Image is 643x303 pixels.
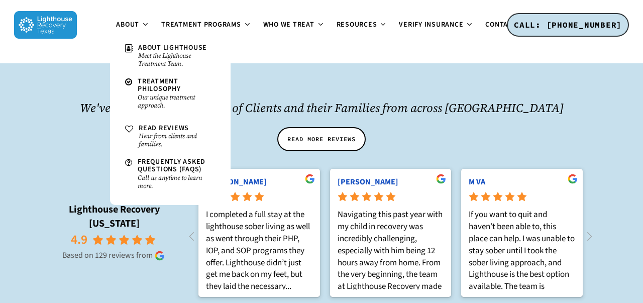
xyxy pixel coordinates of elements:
span: Treatment Philosophy [138,76,181,94]
rp-rating: 4.9 [71,231,87,249]
rp-review-text: If you want to quit and haven’t been able to, this place can help. I was unable to stay sober unt... [469,209,575,289]
img: Lighthouse Recovery Texas [14,11,77,39]
a: [PERSON_NAME] [206,176,274,187]
rp-review-text: I completed a full stay at the lighthouse sober living as well as went through their PHP, IOP, an... [206,209,312,289]
a: M VA [469,176,493,187]
a: Verify Insurance [393,21,479,29]
a: READ MORE REVIEWS [277,127,366,151]
a: About [110,21,155,29]
a: Treatment Programs [155,21,257,29]
rp-review-name: Jude Hebert [206,176,312,187]
h2: We've worked with hundreds of Clients and their Families from across [GEOGRAPHIC_DATA] [45,99,598,116]
a: Contact [479,21,532,29]
a: Who We Treat [257,21,331,29]
a: Resources [331,21,393,29]
small: Meet the Lighthouse Treatment Team. [138,52,216,68]
rp-review-text: Navigating this past year with my child in recovery was incredibly challenging, especially with h... [338,209,444,289]
rp-name: Lighthouse Recovery [US_STATE] [45,203,183,231]
span: Verify Insurance [399,20,463,30]
span: Frequently Asked Questions (FAQs) [138,157,205,174]
a: Read ReviewsHear from clients and families. [120,120,221,153]
span: Resources [337,20,377,30]
a: CALL: [PHONE_NUMBER] [507,13,629,37]
rp-based: Based on 129 reviews from [45,250,183,261]
span: Treatment Programs [161,20,241,30]
a: Frequently Asked Questions (FAQs)Call us anytime to learn more. [120,153,221,195]
span: About [116,20,139,30]
span: About Lighthouse [138,43,207,53]
small: Hear from clients and families. [139,132,216,148]
a: About LighthouseMeet the Lighthouse Treatment Team. [120,39,221,73]
span: Read Reviews [139,123,189,133]
span: Contact [485,20,516,30]
small: Our unique treatment approach. [138,93,216,110]
span: Who We Treat [263,20,314,30]
a: [PERSON_NAME] [338,176,406,187]
rp-review-name: M VA [469,176,575,187]
span: READ MORE REVIEWS [287,134,356,144]
span: CALL: [PHONE_NUMBER] [514,20,622,30]
rp-s: ... [285,280,291,292]
rp-review-name: Shannon K. [338,176,444,187]
a: Treatment PhilosophyOur unique treatment approach. [120,73,221,115]
small: Call us anytime to learn more. [138,174,216,190]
